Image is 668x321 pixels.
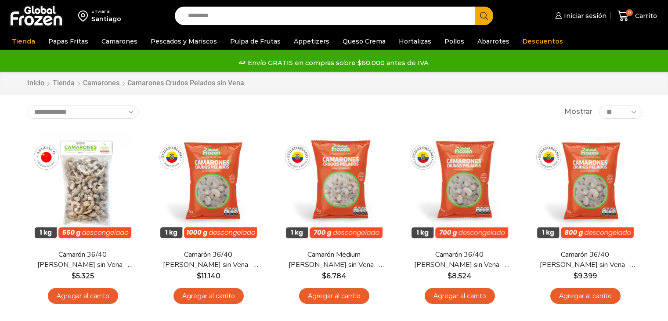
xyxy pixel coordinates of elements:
a: 0 Carrito [615,6,659,26]
a: Abarrotes [473,33,514,50]
a: Inicio [27,78,45,88]
a: Camarón 36/40 [PERSON_NAME] sin Vena – Super Prime – Caja 10 kg [158,250,259,270]
a: Agregar al carrito: “Camarón 36/40 Crudo Pelado sin Vena - Gold - Caja 10 kg” [550,288,621,304]
a: Camarón Medium [PERSON_NAME] sin Vena – Silver – Caja 10 kg [283,250,384,270]
a: Pescados y Mariscos [146,33,221,50]
a: Queso Crema [338,33,390,50]
span: 0 [626,9,633,16]
a: Tienda [7,33,40,50]
bdi: 8.524 [448,272,472,280]
a: Agregar al carrito: “Camarón Medium Crudo Pelado sin Vena - Silver - Caja 10 kg” [299,288,369,304]
nav: Breadcrumb [27,78,244,88]
bdi: 11.140 [197,272,220,280]
span: $ [197,272,201,280]
bdi: 5.325 [72,272,94,280]
bdi: 6.784 [322,272,347,280]
span: Iniciar sesión [562,11,607,20]
a: Camarones [83,78,120,88]
a: Camarones [97,33,142,50]
span: $ [72,272,76,280]
span: Carrito [633,11,657,20]
a: Tienda [52,78,75,88]
a: Hortalizas [394,33,436,50]
a: Camarón 36/40 [PERSON_NAME] sin Vena – Silver – Caja 10 kg [409,250,510,270]
img: address-field-icon.svg [78,8,91,23]
bdi: 9.399 [574,272,597,280]
a: Camarón 36/40 [PERSON_NAME] sin Vena – Gold – Caja 10 kg [534,250,636,270]
span: $ [322,272,326,280]
span: $ [448,272,452,280]
a: Appetizers [289,33,334,50]
div: Santiago [91,15,121,23]
a: Pollos [440,33,469,50]
a: Pulpa de Frutas [226,33,285,50]
a: Descuentos [518,33,567,50]
a: Agregar al carrito: “Camarón 36/40 Crudo Pelado sin Vena - Silver - Caja 10 kg” [425,288,495,304]
span: $ [574,272,578,280]
a: Agregar al carrito: “Camarón 36/40 Crudo Pelado sin Vena - Bronze - Caja 10 kg” [48,288,118,304]
a: Papas Fritas [44,33,93,50]
a: Iniciar sesión [553,7,607,25]
button: Search button [475,7,493,25]
span: Mostrar [564,107,592,117]
h1: Camarones Crudos Pelados sin Vena [127,79,244,87]
a: Camarón 36/40 [PERSON_NAME] sin Vena – Bronze – Caja 10 kg [32,250,133,270]
a: Agregar al carrito: “Camarón 36/40 Crudo Pelado sin Vena - Super Prime - Caja 10 kg” [173,288,244,304]
div: Enviar a [91,8,121,15]
select: Pedido de la tienda [27,106,139,119]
